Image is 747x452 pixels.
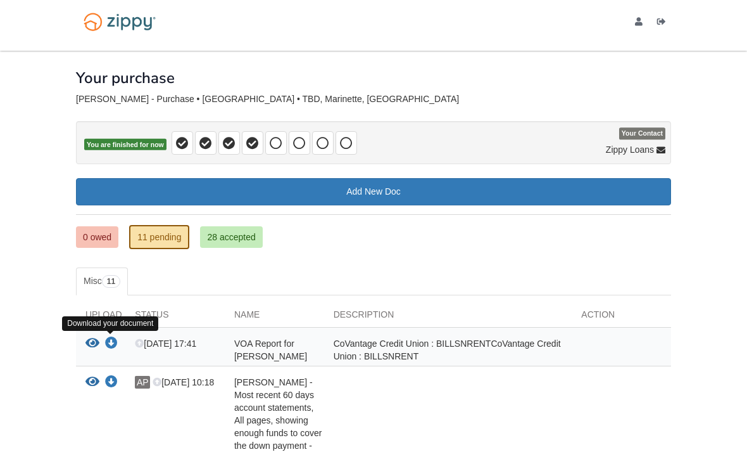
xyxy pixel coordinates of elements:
h1: Your purchase [76,70,175,86]
a: 11 pending [129,225,189,249]
a: Add New Doc [76,178,671,205]
button: View Alyxus Petty - Most recent 60 days account statements, All pages, showing enough funds to co... [85,376,99,389]
a: 0 owed [76,226,118,248]
span: 11 [102,275,120,288]
a: Misc [76,268,128,295]
a: 28 accepted [200,226,262,248]
div: Action [572,308,671,327]
span: AP [135,376,150,389]
a: edit profile [635,17,648,30]
div: Upload [76,308,125,327]
button: View VOA Report for Alyxus Petty [85,337,99,351]
span: VOA Report for [PERSON_NAME] [234,339,307,361]
div: [PERSON_NAME] - Purchase • [GEOGRAPHIC_DATA] • TBD, Marinette, [GEOGRAPHIC_DATA] [76,94,671,105]
span: Zippy Loans [606,143,654,156]
div: Description [324,308,572,327]
a: Log out [657,17,671,30]
span: [DATE] 10:18 [153,377,214,387]
span: Your Contact [619,128,665,140]
div: Status [125,308,225,327]
div: Name [225,308,324,327]
div: Download your document [62,316,158,331]
span: You are finished for now [84,139,166,151]
a: Download Alyxus Petty - Most recent 60 days account statements, All pages, showing enough funds t... [105,378,118,388]
span: [DATE] 17:41 [135,339,196,349]
div: CoVantage Credit Union : BILLSNRENT CoVantage Credit Union : BILLSNRENT [324,337,572,363]
a: Download VOA Report for Alyxus Petty [105,339,118,349]
img: Logo [76,7,163,37]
